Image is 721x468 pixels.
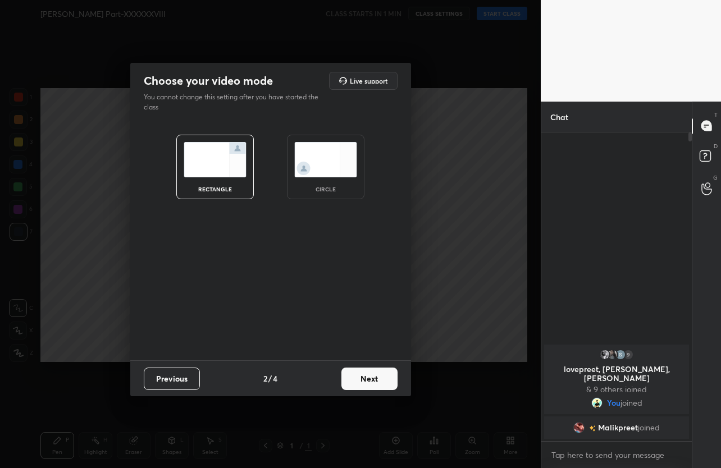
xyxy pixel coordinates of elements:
h4: 4 [273,373,277,384]
img: circleScreenIcon.acc0effb.svg [294,142,357,177]
img: 7db24619b17d4e8cb72bb977f3211909.jpg [599,349,610,360]
div: circle [303,186,348,192]
span: joined [620,398,642,407]
span: Malikpreet [598,423,638,432]
div: grid [541,342,692,441]
div: 9 [623,349,634,360]
img: 3 [615,349,626,360]
button: Next [341,368,398,390]
img: no-rating-badge.077c3623.svg [589,425,596,431]
button: Previous [144,368,200,390]
p: You cannot change this setting after you have started the class [144,92,326,112]
h5: Live support [350,77,387,84]
img: cbb332b380cd4d0a9bcabf08f684c34f.jpg [591,397,603,409]
p: & 9 others joined [551,385,682,394]
p: lovepreet, [PERSON_NAME], [PERSON_NAME] [551,365,682,383]
img: 1f454bbfbb4e46a3a1e11cc953c35944.jpg [607,349,618,360]
p: Chat [541,102,577,132]
h2: Choose your video mode [144,74,273,88]
span: You [607,398,620,407]
div: rectangle [193,186,238,192]
h4: 2 [263,373,267,384]
img: normalScreenIcon.ae25ed63.svg [184,142,247,177]
img: 2a8f690d1fe04272985bc4389192d299.jpg [573,422,585,433]
p: D [714,142,718,150]
p: T [714,111,718,119]
h4: / [268,373,272,384]
span: joined [638,423,660,432]
p: G [713,173,718,182]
